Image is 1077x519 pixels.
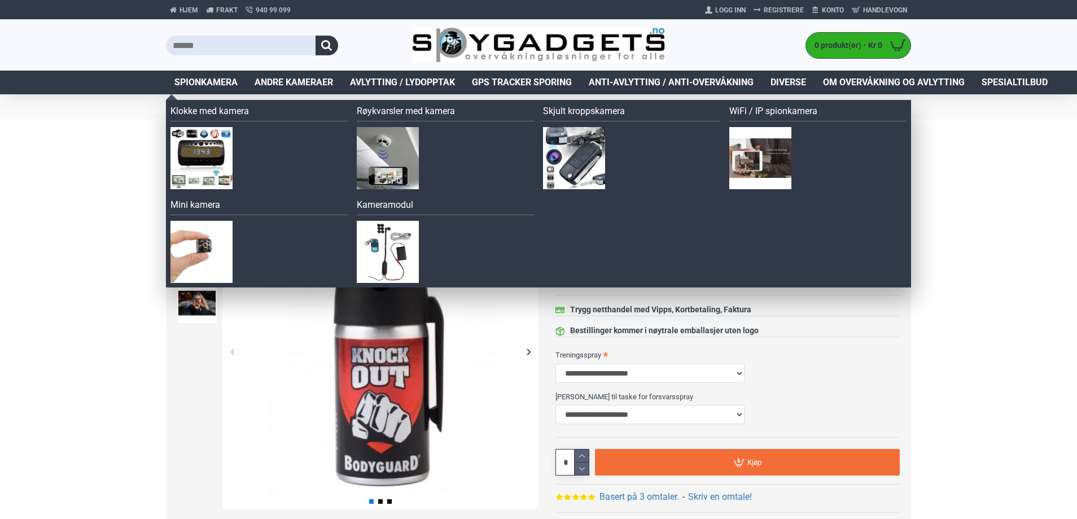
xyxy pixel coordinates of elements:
a: Handlevogn [848,1,911,19]
span: Hjem [179,5,198,15]
span: Andre kameraer [255,76,333,89]
span: Diverse [770,76,806,89]
span: Avlytting / Lydopptak [350,76,455,89]
img: Forsvarsspray - Lovlig Pepperspray - SpyGadgets.no [177,284,217,323]
img: Mini kamera [170,221,233,283]
a: Skjult kroppskamera [543,104,720,121]
span: Spionkamera [174,76,238,89]
div: Domain: [DOMAIN_NAME] [29,29,124,38]
img: WiFi / IP spionkamera [729,127,791,189]
a: Mini kamera [170,198,348,215]
a: Konto [808,1,848,19]
img: logo_orange.svg [18,18,27,27]
span: Logg Inn [715,5,746,15]
div: Domain Overview [43,72,101,80]
img: website_grey.svg [18,29,27,38]
div: Previous slide [222,342,242,361]
a: WiFi / IP spionkamera [729,104,907,121]
span: Handlevogn [863,5,907,15]
img: Forsvarsspray - Lovlig Pepperspray - SpyGadgets.no [222,193,538,509]
a: Skriv en omtale! [688,490,752,504]
span: GPS Tracker Sporing [472,76,572,89]
span: Go to slide 2 [378,499,383,504]
a: Om overvåkning og avlytting [815,71,973,94]
div: Trygg netthandel med Vipps, Kortbetaling, Faktura [570,304,751,316]
a: Spionkamera [166,71,246,94]
div: Keywords by Traffic [125,72,190,80]
b: - [682,491,685,502]
a: Avlytting / Lydopptak [342,71,463,94]
div: v 4.0.25 [32,18,55,27]
img: tab_keywords_by_traffic_grey.svg [112,71,121,80]
span: Anti-avlytting / Anti-overvåkning [589,76,754,89]
a: Registrere [750,1,808,19]
a: Røykvarsler med kamera [357,104,534,121]
img: SpyGadgets.no [412,27,666,64]
span: 0 produkt(er) - Kr 0 [806,40,885,51]
img: Skjult kroppskamera [543,127,605,189]
img: Røykvarsler med kamera [357,127,419,189]
span: Spesialtilbud [982,76,1048,89]
span: Om overvåkning og avlytting [823,76,965,89]
span: Frakt [216,5,238,15]
a: Basert på 3 omtaler. [599,490,679,504]
a: Logg Inn [701,1,750,19]
span: Kjøp [747,459,761,466]
img: tab_domain_overview_orange.svg [30,71,40,80]
div: Next slide [519,342,538,361]
span: 940 99 099 [256,5,291,15]
span: Go to slide 3 [387,499,392,504]
label: Treningsspray [555,346,900,364]
a: GPS Tracker Sporing [463,71,580,94]
a: Kameramodul [357,198,534,215]
div: Bestillinger kommer i nøytrale emballasjer uten logo [570,325,759,337]
a: Klokke med kamera [170,104,348,121]
span: Go to slide 1 [369,499,374,504]
a: Anti-avlytting / Anti-overvåkning [580,71,762,94]
a: 0 produkt(er) - Kr 0 [806,33,910,58]
a: Spesialtilbud [973,71,1056,94]
a: Andre kameraer [246,71,342,94]
img: Klokke med kamera [170,127,233,189]
label: [PERSON_NAME] til taske for forsvarsspray [555,387,900,405]
span: Registrere [764,5,804,15]
img: Kameramodul [357,221,419,283]
span: Konto [822,5,844,15]
a: Diverse [762,71,815,94]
